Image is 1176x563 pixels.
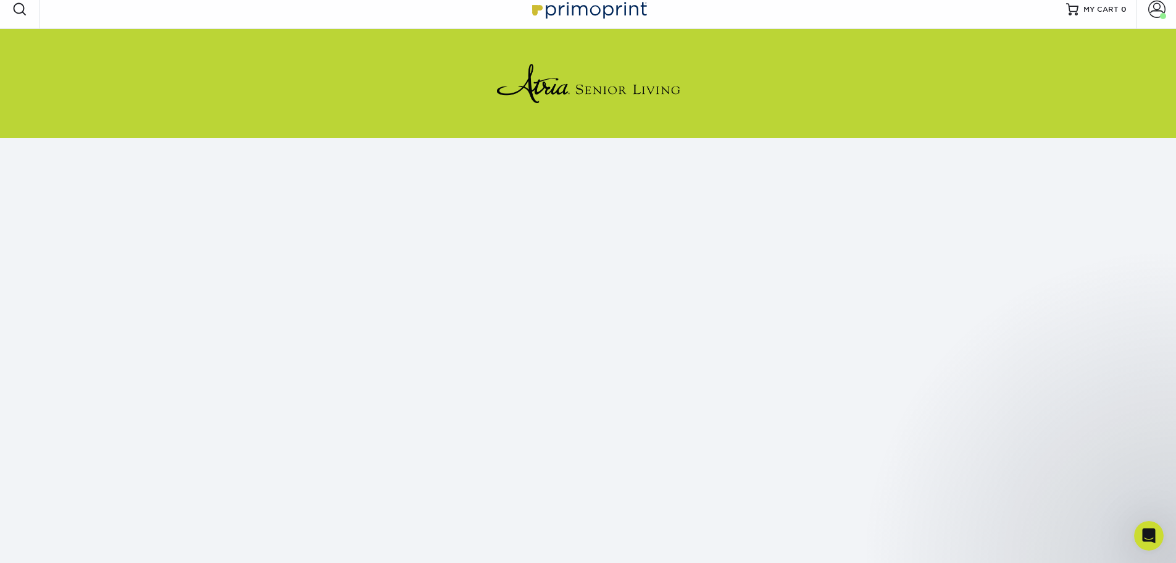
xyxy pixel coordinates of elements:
[1121,5,1127,14] span: 0
[496,59,681,108] img: Atria Senior Living
[1083,4,1119,15] span: MY CART
[1134,521,1164,551] iframe: Intercom live chat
